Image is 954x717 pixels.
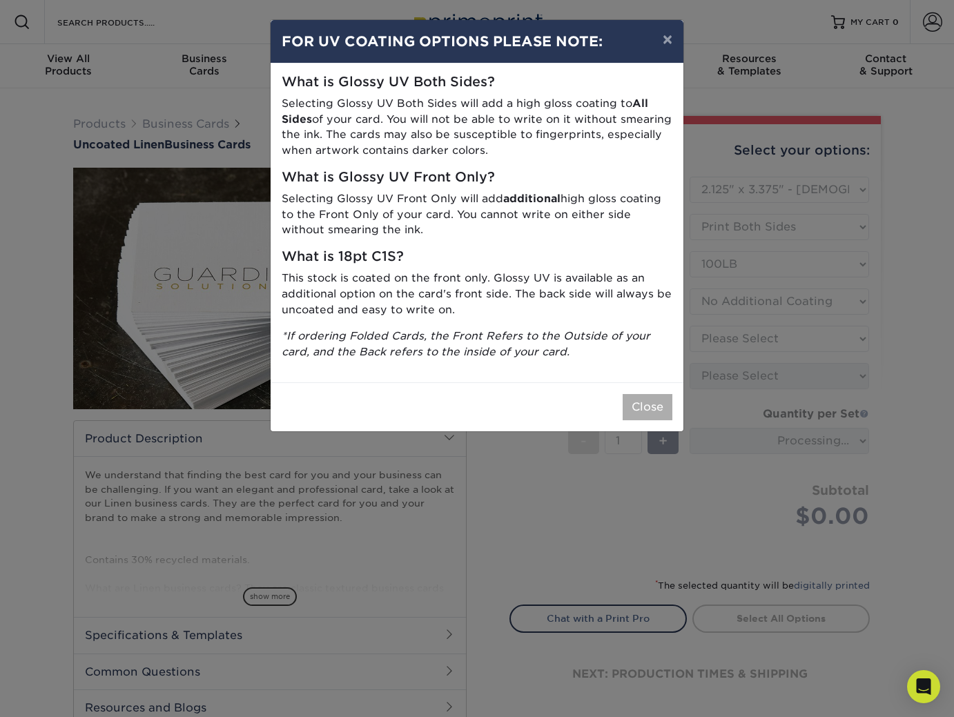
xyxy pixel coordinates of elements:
[652,20,683,59] button: ×
[282,170,672,186] h5: What is Glossy UV Front Only?
[282,31,672,52] h4: FOR UV COATING OPTIONS PLEASE NOTE:
[282,96,672,159] p: Selecting Glossy UV Both Sides will add a high gloss coating to of your card. You will not be abl...
[282,191,672,238] p: Selecting Glossy UV Front Only will add high gloss coating to the Front Only of your card. You ca...
[282,329,650,358] i: *If ordering Folded Cards, the Front Refers to the Outside of your card, and the Back refers to t...
[623,394,672,420] button: Close
[282,271,672,317] p: This stock is coated on the front only. Glossy UV is available as an additional option on the car...
[282,75,672,90] h5: What is Glossy UV Both Sides?
[282,97,648,126] strong: All Sides
[907,670,940,703] div: Open Intercom Messenger
[282,249,672,265] h5: What is 18pt C1S?
[503,192,561,205] strong: additional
